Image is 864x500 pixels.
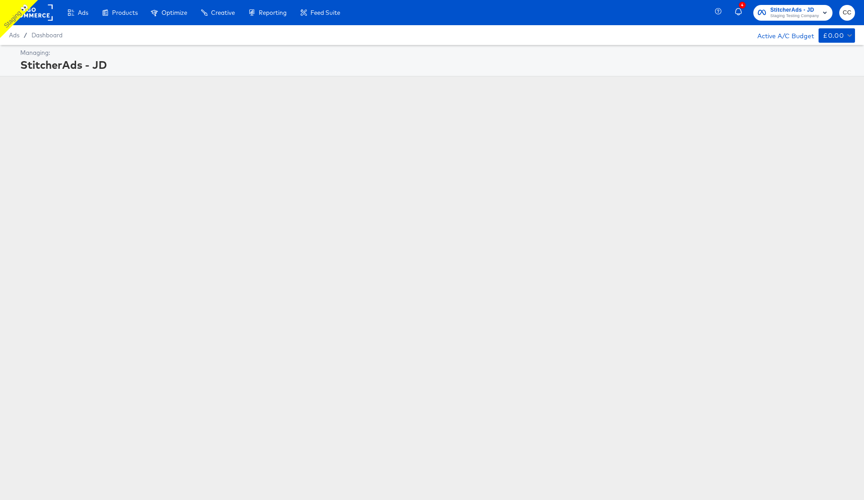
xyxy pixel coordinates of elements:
span: CC [843,8,851,18]
span: Optimize [162,9,187,16]
span: / [19,31,31,39]
button: 4 [733,4,749,22]
span: Staging Testing Company [770,13,819,20]
div: Managing: [20,49,853,57]
div: £0.00 [823,30,844,41]
span: Ads [78,9,88,16]
span: Creative [211,9,235,16]
span: Products [112,9,138,16]
span: Ads [9,31,19,39]
span: Feed Suite [310,9,340,16]
div: Active A/C Budget [748,28,814,42]
div: 4 [739,2,746,9]
a: Dashboard [31,31,63,39]
span: StitcherAds - JD [770,5,819,15]
button: £0.00 [819,28,855,43]
div: StitcherAds - JD [20,57,853,72]
button: CC [839,5,855,21]
span: Reporting [259,9,287,16]
button: StitcherAds - JDStaging Testing Company [753,5,832,21]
